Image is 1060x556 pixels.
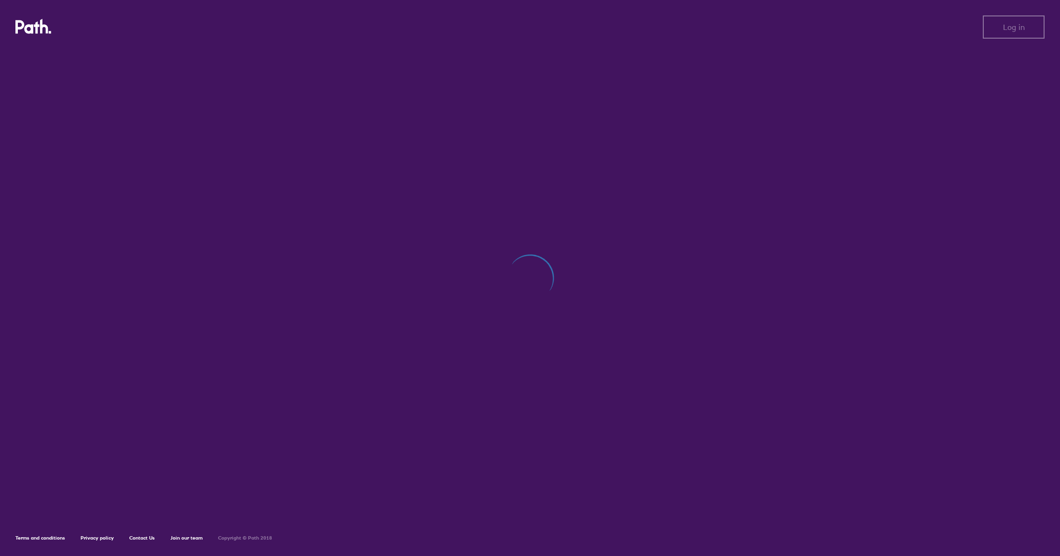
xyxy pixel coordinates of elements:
h6: Copyright © Path 2018 [218,535,272,541]
a: Join our team [170,535,203,541]
a: Privacy policy [81,535,114,541]
span: Log in [1003,23,1025,31]
a: Terms and conditions [15,535,65,541]
button: Log in [983,15,1045,39]
a: Contact Us [129,535,155,541]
